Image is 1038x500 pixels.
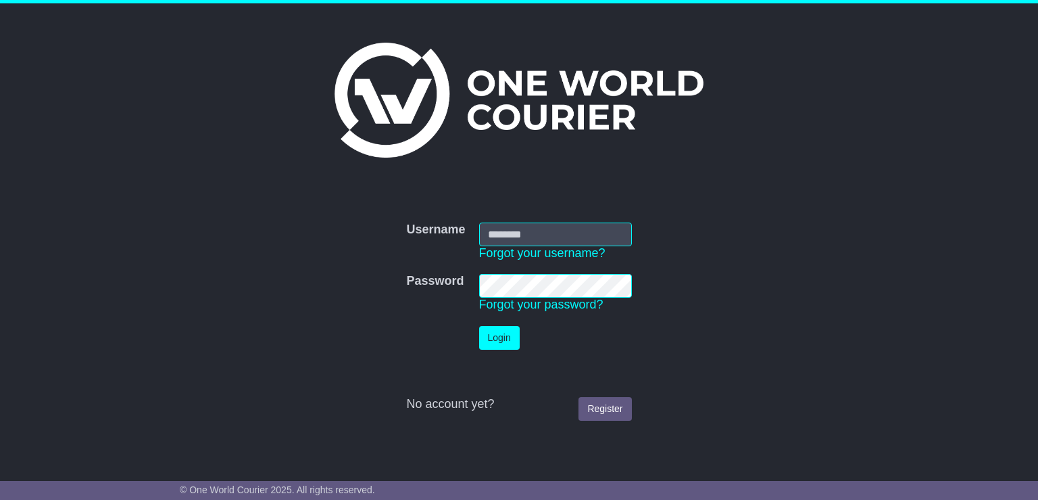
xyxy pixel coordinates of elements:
[578,397,631,421] a: Register
[479,246,605,260] a: Forgot your username?
[406,397,631,412] div: No account yet?
[479,298,603,311] a: Forgot your password?
[180,484,375,495] span: © One World Courier 2025. All rights reserved.
[406,274,464,289] label: Password
[479,326,520,350] button: Login
[406,223,465,237] label: Username
[335,43,703,158] img: One World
